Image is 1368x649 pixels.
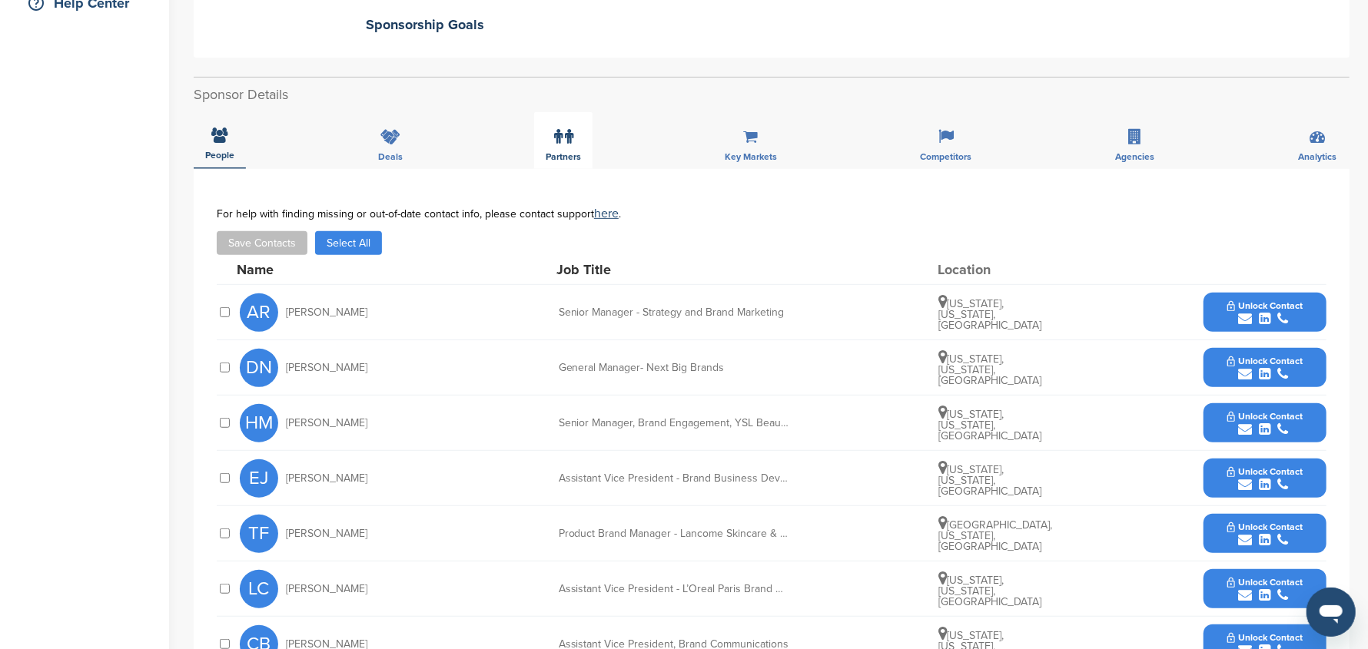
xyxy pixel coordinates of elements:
[1227,466,1303,477] span: Unlock Contact
[559,418,789,429] div: Senior Manager, Brand Engagement, YSL Beauty
[559,307,789,318] div: Senior Manager - Strategy and Brand Marketing
[1227,522,1303,532] span: Unlock Contact
[559,473,789,484] div: Assistant Vice President - Brand Business Development
[1227,356,1303,366] span: Unlock Contact
[286,473,367,484] span: [PERSON_NAME]
[594,206,619,221] a: here
[1307,588,1356,637] iframe: Botão para abrir a janela de mensagens
[1209,511,1322,557] button: Unlock Contact
[556,263,787,276] div: Job Title
[286,584,367,594] span: [PERSON_NAME]
[1227,411,1303,422] span: Unlock Contact
[725,152,777,161] span: Key Markets
[366,15,904,35] h2: Sponsorship Goals
[1209,455,1322,502] button: Unlock Contact
[1209,290,1322,336] button: Unlock Contact
[921,152,972,161] span: Competitors
[938,408,1041,442] span: [US_STATE], [US_STATE], [GEOGRAPHIC_DATA]
[938,574,1041,608] span: [US_STATE], [US_STATE], [GEOGRAPHIC_DATA]
[1209,345,1322,391] button: Unlock Contact
[286,528,367,539] span: [PERSON_NAME]
[1209,566,1322,612] button: Unlock Contact
[938,518,1052,553] span: [GEOGRAPHIC_DATA], [US_STATE], [GEOGRAPHIC_DATA]
[286,307,367,318] span: [PERSON_NAME]
[240,570,278,608] span: LC
[286,418,367,429] span: [PERSON_NAME]
[938,263,1053,276] div: Location
[938,463,1041,498] span: [US_STATE], [US_STATE], [GEOGRAPHIC_DATA]
[559,584,789,594] div: Assistant Vice President - L’Oreal Paris Brand Business Development
[559,528,789,539] div: Product Brand Manager - Lancome Skincare & Biotherm
[205,151,234,160] span: People
[240,404,278,442] span: HM
[1227,632,1303,643] span: Unlock Contact
[938,297,1041,332] span: [US_STATE], [US_STATE], [GEOGRAPHIC_DATA]
[217,207,1326,220] div: For help with finding missing or out-of-date contact info, please contact support .
[559,363,789,373] div: General Manager- Next Big Brands
[1115,152,1154,161] span: Agencies
[237,263,406,276] div: Name
[1209,400,1322,446] button: Unlock Contact
[240,293,278,332] span: AR
[240,349,278,387] span: DN
[546,152,581,161] span: Partners
[1227,300,1303,311] span: Unlock Contact
[1298,152,1336,161] span: Analytics
[240,515,278,553] span: TF
[938,353,1041,387] span: [US_STATE], [US_STATE], [GEOGRAPHIC_DATA]
[194,84,1350,105] h2: Sponsor Details
[217,231,307,255] button: Save Contacts
[240,459,278,498] span: EJ
[1227,577,1303,588] span: Unlock Contact
[378,152,403,161] span: Deals
[286,363,367,373] span: [PERSON_NAME]
[315,231,382,255] button: Select All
